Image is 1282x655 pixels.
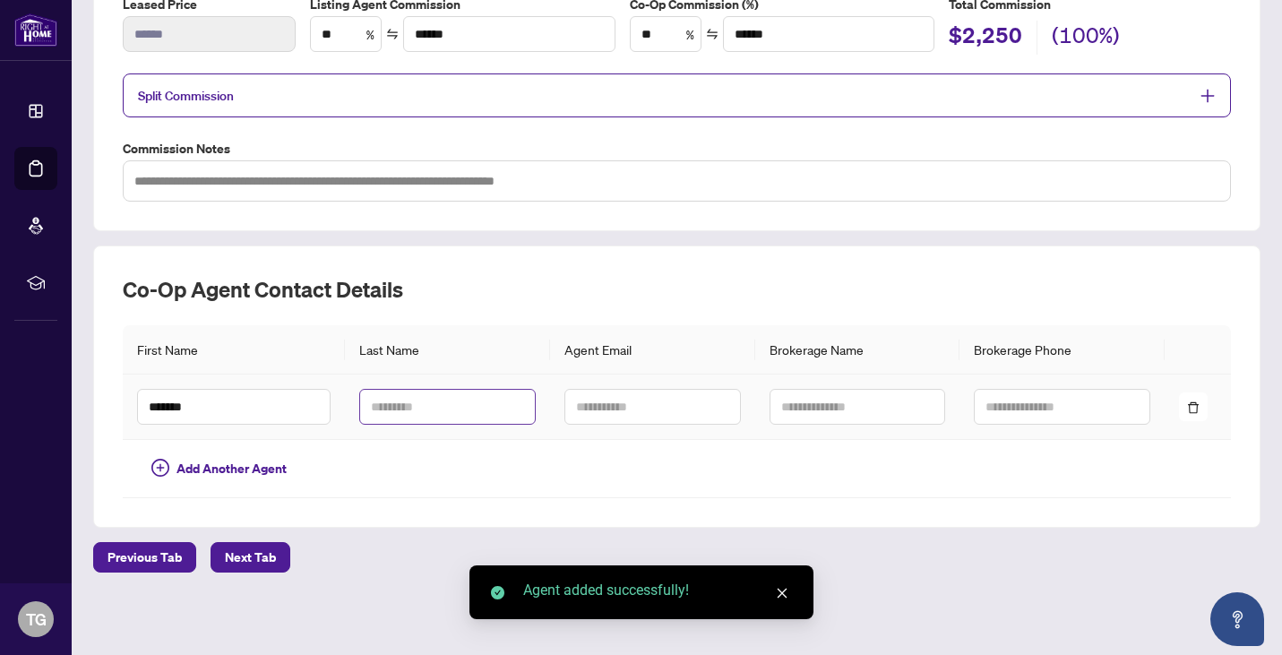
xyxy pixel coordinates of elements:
[345,325,550,375] th: Last Name
[137,454,301,483] button: Add Another Agent
[123,325,345,375] th: First Name
[123,275,1231,304] h2: Co-op Agent Contact Details
[386,28,399,40] span: swap
[225,543,276,572] span: Next Tab
[706,28,718,40] span: swap
[776,587,788,599] span: close
[14,13,57,47] img: logo
[949,21,1022,55] h2: $2,250
[755,325,960,375] th: Brokerage Name
[211,542,290,573] button: Next Tab
[151,459,169,477] span: plus-circle
[1200,88,1216,104] span: plus
[772,583,792,603] a: Close
[1187,401,1200,414] span: delete
[176,459,287,478] span: Add Another Agent
[93,542,196,573] button: Previous Tab
[523,580,792,601] div: Agent added successfully!
[1210,592,1264,646] button: Open asap
[959,325,1165,375] th: Brokerage Phone
[550,325,755,375] th: Agent Email
[138,88,234,104] span: Split Commission
[123,73,1231,117] div: Split Commission
[1052,21,1120,55] h2: (100%)
[491,586,504,599] span: check-circle
[123,139,1231,159] label: Commission Notes
[26,607,47,632] span: TG
[108,543,182,572] span: Previous Tab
